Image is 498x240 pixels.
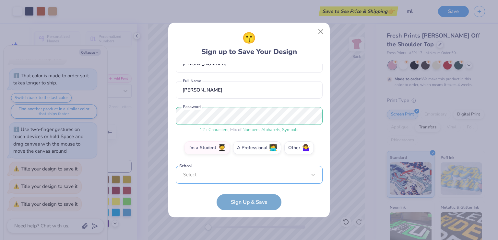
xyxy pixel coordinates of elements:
[315,26,327,38] button: Close
[200,127,228,133] span: 12 + Characters
[282,127,298,133] span: Symbols
[233,141,281,154] label: A Professional
[242,30,256,47] span: 😗
[176,127,323,133] div: , Mix of , ,
[243,127,259,133] span: Numbers
[218,144,226,152] span: 🧑‍🎓
[302,144,310,152] span: 🤷‍♀️
[269,144,277,152] span: 👩‍💻
[284,141,314,154] label: Other
[178,163,193,169] label: School
[201,30,297,57] div: Sign up to Save Your Design
[184,141,230,154] label: I'm a Student
[261,127,280,133] span: Alphabets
